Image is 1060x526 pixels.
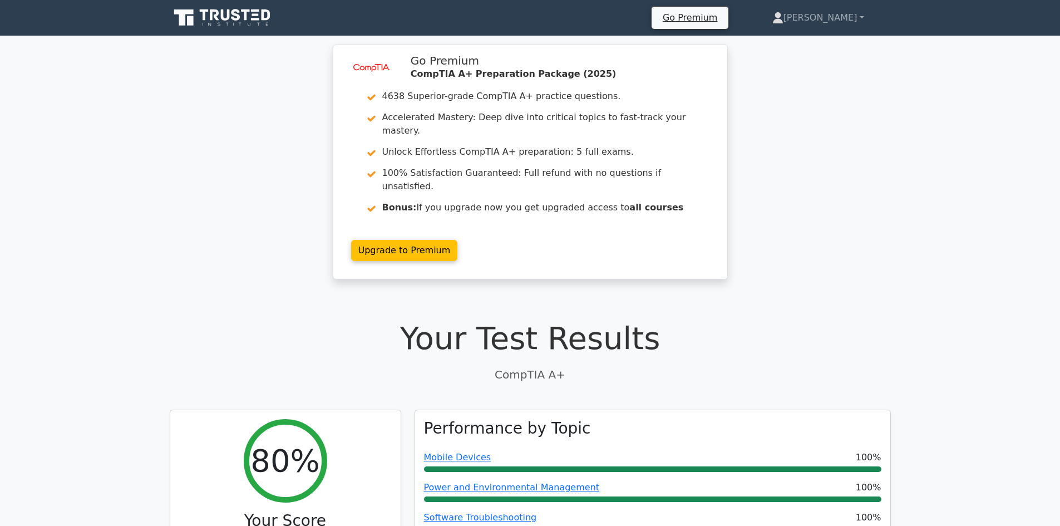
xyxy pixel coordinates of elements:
a: Mobile Devices [424,452,491,463]
span: 100% [856,451,881,464]
h2: 80% [250,442,319,479]
p: CompTIA A+ [170,366,891,383]
span: 100% [856,511,881,524]
h3: Performance by Topic [424,419,591,438]
a: Upgrade to Premium [351,240,458,261]
a: Go Premium [656,10,724,25]
a: Software Troubleshooting [424,512,537,523]
h1: Your Test Results [170,319,891,357]
a: Power and Environmental Management [424,482,600,493]
a: [PERSON_NAME] [746,7,891,29]
span: 100% [856,481,881,494]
